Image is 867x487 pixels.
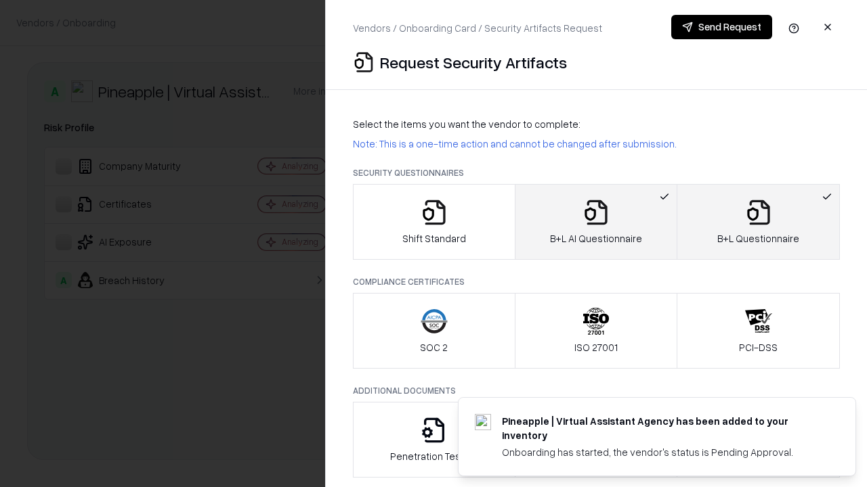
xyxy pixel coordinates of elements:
p: Note: This is a one-time action and cannot be changed after submission. [353,137,840,151]
p: PCI-DSS [739,340,778,354]
img: trypineapple.com [475,414,491,430]
p: Request Security Artifacts [380,51,567,73]
p: Vendors / Onboarding Card / Security Artifacts Request [353,21,602,35]
button: B+L AI Questionnaire [515,184,678,260]
div: Onboarding has started, the vendor's status is Pending Approval. [502,445,823,459]
button: Send Request [671,15,772,39]
p: B+L Questionnaire [717,231,799,246]
p: Security Questionnaires [353,167,840,179]
p: Compliance Certificates [353,276,840,287]
div: Pineapple | Virtual Assistant Agency has been added to your inventory [502,414,823,442]
p: Penetration Testing [390,449,478,463]
button: B+L Questionnaire [677,184,840,260]
p: Select the items you want the vendor to complete: [353,117,840,131]
button: Shift Standard [353,184,515,260]
p: SOC 2 [420,340,448,354]
p: ISO 27001 [574,340,618,354]
button: Penetration Testing [353,402,515,478]
p: Shift Standard [402,231,466,246]
p: B+L AI Questionnaire [550,231,642,246]
p: Additional Documents [353,385,840,396]
button: ISO 27001 [515,293,678,369]
button: SOC 2 [353,293,515,369]
button: PCI-DSS [677,293,840,369]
